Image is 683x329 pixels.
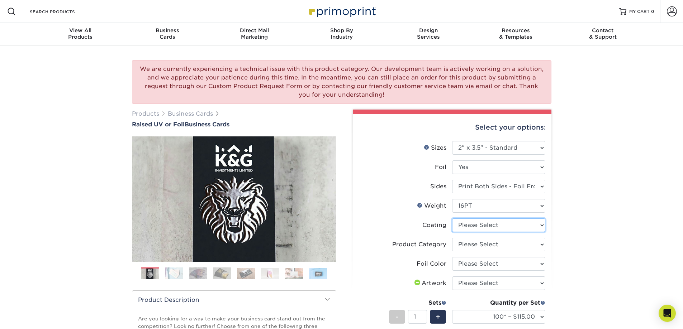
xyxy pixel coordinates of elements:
[385,27,472,34] span: Design
[359,114,546,141] div: Select your options:
[422,221,446,229] div: Coating
[132,121,336,128] a: Raised UV or FoilBusiness Cards
[211,27,298,40] div: Marketing
[213,267,231,280] img: Business Cards 04
[559,27,646,34] span: Contact
[385,23,472,46] a: DesignServices
[472,27,559,34] span: Resources
[37,27,124,40] div: Products
[417,260,446,268] div: Foil Color
[298,27,385,40] div: Industry
[651,9,654,14] span: 0
[132,121,185,128] span: Raised UV or Foil
[385,27,472,40] div: Services
[124,27,211,40] div: Cards
[211,23,298,46] a: Direct MailMarketing
[395,311,399,322] span: -
[189,267,207,280] img: Business Cards 03
[452,299,545,307] div: Quantity per Set
[436,311,440,322] span: +
[559,27,646,40] div: & Support
[168,110,213,117] a: Business Cards
[435,163,446,171] div: Foil
[298,23,385,46] a: Shop ByIndustry
[309,268,327,279] img: Business Cards 08
[472,23,559,46] a: Resources& Templates
[132,291,336,309] h2: Product Description
[389,299,446,307] div: Sets
[29,7,99,16] input: SEARCH PRODUCTS.....
[132,97,336,301] img: Raised UV or Foil 01
[629,9,650,15] span: MY CART
[306,4,378,19] img: Primoprint
[37,27,124,34] span: View All
[413,279,446,287] div: Artwork
[298,27,385,34] span: Shop By
[424,144,446,152] div: Sizes
[430,182,446,191] div: Sides
[472,27,559,40] div: & Templates
[124,27,211,34] span: Business
[124,23,211,46] a: BusinessCards
[37,23,124,46] a: View AllProducts
[132,121,336,128] h1: Business Cards
[417,202,446,210] div: Weight
[261,268,279,279] img: Business Cards 06
[237,268,255,279] img: Business Cards 05
[659,305,676,322] div: Open Intercom Messenger
[165,267,183,280] img: Business Cards 02
[211,27,298,34] span: Direct Mail
[392,240,446,249] div: Product Category
[285,268,303,279] img: Business Cards 07
[559,23,646,46] a: Contact& Support
[132,60,551,104] div: We are currently experiencing a technical issue with this product category. Our development team ...
[132,110,159,117] a: Products
[141,265,159,283] img: Business Cards 01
